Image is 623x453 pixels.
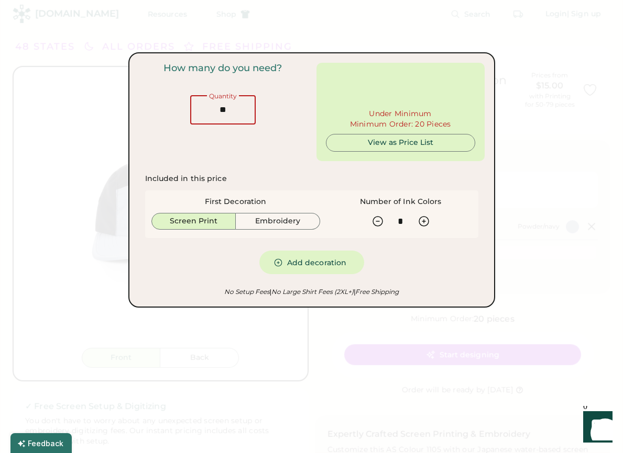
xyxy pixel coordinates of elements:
[350,109,451,130] div: Under Minimum Minimum Order: 20 Pieces
[270,288,354,296] em: No Large Shirt Fees (2XL+)
[205,197,267,207] div: First Decoration
[236,213,320,230] button: Embroidery
[270,288,271,296] font: |
[259,251,364,274] button: Add decoration
[354,288,399,296] em: Free Shipping
[145,174,227,184] div: Included in this price
[224,288,270,296] em: No Setup Fees
[207,93,239,99] div: Quantity
[354,288,355,296] font: |
[573,406,618,451] iframe: Front Chat
[151,213,236,230] button: Screen Print
[163,63,282,74] div: How many do you need?
[360,197,442,207] div: Number of Ink Colors
[335,138,466,148] div: View as Price List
